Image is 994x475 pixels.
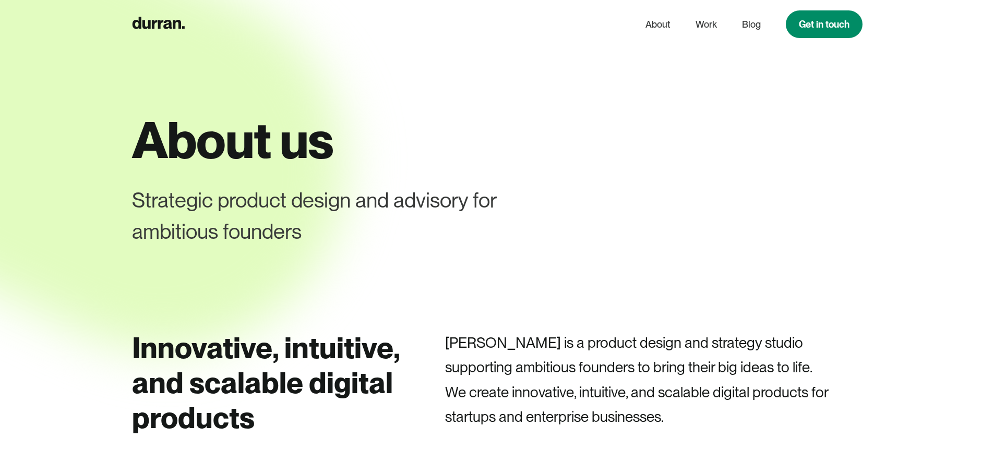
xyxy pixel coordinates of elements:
[696,15,717,34] a: Work
[645,15,670,34] a: About
[132,14,185,34] a: home
[742,15,761,34] a: Blog
[786,10,863,38] a: Get in touch
[132,185,583,247] div: Strategic product design and advisory for ambitious founders
[132,113,863,168] h1: About us
[445,331,863,430] p: [PERSON_NAME] is a product design and strategy studio supporting ambitious founders to bring thei...
[132,331,403,436] h3: Innovative, intuitive, and scalable digital products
